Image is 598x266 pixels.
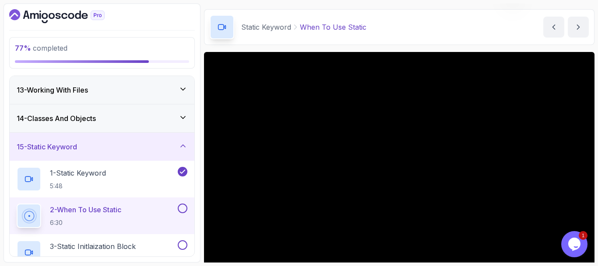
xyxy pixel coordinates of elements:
h3: 15 - Static Keyword [17,142,77,152]
p: 1 - Static Keyword [50,168,106,178]
p: When To Use Static [300,22,366,32]
span: 77 % [15,44,31,52]
p: 6:34 [50,255,136,264]
button: previous content [543,17,564,38]
p: 6:30 [50,218,121,227]
button: 15-Static Keyword [10,133,194,161]
button: 14-Classes And Objects [10,104,194,132]
button: 1-Static Keyword5:48 [17,167,187,191]
button: next content [568,17,589,38]
p: Static Keyword [241,22,291,32]
p: 5:48 [50,182,106,190]
iframe: chat widget [561,231,589,257]
button: 13-Working With Files [10,76,194,104]
button: 3-Static Initlaization Block6:34 [17,240,187,265]
span: completed [15,44,67,52]
p: 2 - When To Use Static [50,204,121,215]
p: 3 - Static Initlaization Block [50,241,136,252]
h3: 14 - Classes And Objects [17,113,96,124]
button: 2-When To Use Static6:30 [17,204,187,228]
a: Dashboard [9,9,125,23]
h3: 13 - Working With Files [17,85,88,95]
